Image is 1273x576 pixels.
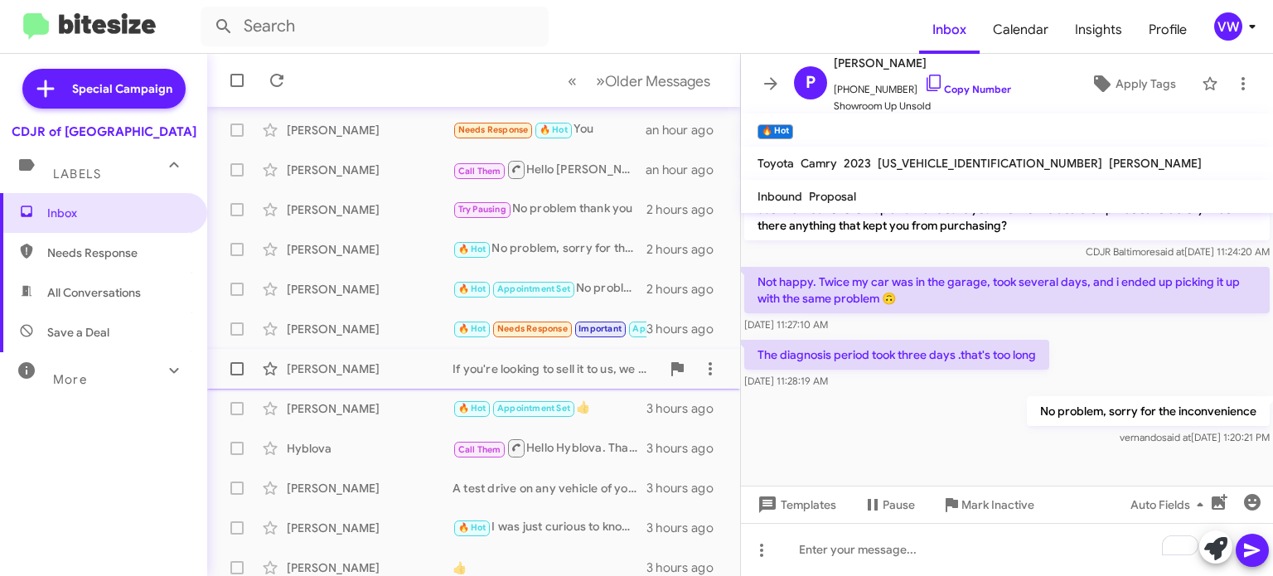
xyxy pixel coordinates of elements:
span: 🔥 Hot [458,522,486,533]
span: Labels [53,167,101,182]
span: Appointment Set [632,323,705,334]
div: 👍 [453,559,646,576]
div: Any progress on the order? [453,319,646,338]
span: Older Messages [605,72,710,90]
p: Not happy. Twice my car was in the garage, took several days, and i ended up picking it up with t... [744,267,1270,313]
div: 3 hours ago [646,559,727,576]
small: 🔥 Hot [758,124,793,139]
div: [PERSON_NAME] [287,241,453,258]
span: Mark Inactive [961,490,1034,520]
span: 2023 [844,156,871,171]
span: Proposal [809,189,856,204]
span: Templates [754,490,836,520]
a: Inbox [919,6,980,54]
div: an hour ago [646,162,727,178]
div: No problem thank you [453,200,646,219]
button: vw [1200,12,1255,41]
span: Apply Tags [1116,69,1176,99]
span: » [596,70,605,91]
span: Appointment Set [497,403,570,414]
span: Needs Response [47,244,188,261]
span: More [53,372,87,387]
span: 🔥 Hot [458,244,486,254]
button: Next [586,64,720,98]
span: Try Pausing [458,204,506,215]
span: Important [578,323,622,334]
p: No problem, sorry for the inconvenience [1027,396,1270,426]
div: [PERSON_NAME] [287,122,453,138]
div: 3 hours ago [646,440,727,457]
span: [DATE] 11:28:19 AM [744,375,828,387]
button: Auto Fields [1117,490,1223,520]
button: Apply Tags [1072,69,1193,99]
a: Calendar [980,6,1062,54]
div: vw [1214,12,1242,41]
div: 3 hours ago [646,520,727,536]
span: [PERSON_NAME] [1109,156,1202,171]
div: Hello Hyblova. Thank you for your inquiry. Are you available to stop by either [DATE] or [DATE] f... [453,438,646,458]
span: Needs Response [458,124,529,135]
a: Insights [1062,6,1135,54]
div: [PERSON_NAME] [287,162,453,178]
a: Copy Number [924,83,1011,95]
div: No problem [453,279,646,298]
span: Auto Fields [1130,490,1210,520]
span: vernando [DATE] 1:20:21 PM [1120,431,1270,443]
span: [US_VEHICLE_IDENTIFICATION_NUMBER] [878,156,1102,171]
div: Hello [PERSON_NAME], Thank you for your inquiry. Are you available to stop by either [DATE] or [D... [453,159,646,180]
div: 3 hours ago [646,480,727,496]
div: [PERSON_NAME] [287,201,453,218]
span: [DATE] 11:27:10 AM [744,318,828,331]
div: You [453,120,646,139]
span: Appointment Set [497,283,570,294]
span: [PERSON_NAME] [834,53,1011,73]
span: « [568,70,577,91]
div: [PERSON_NAME] [287,480,453,496]
span: Camry [801,156,837,171]
div: an hour ago [646,122,727,138]
p: The diagnosis period took three days .that's too long [744,340,1049,370]
span: Showroom Up Unsold [834,98,1011,114]
span: Toyota [758,156,794,171]
button: Previous [558,64,587,98]
div: To enrich screen reader interactions, please activate Accessibility in Grammarly extension settings [741,523,1273,576]
button: Templates [741,490,849,520]
span: Special Campaign [72,80,172,97]
span: 🔥 Hot [458,403,486,414]
div: I was just curious to know what price did you have in mind? [453,518,646,537]
span: said at [1155,245,1184,258]
div: If you're looking to sell it to us, we are open from 9:00 a.m. To 9:00 p.m. [DATE] through [DATE]... [453,361,661,377]
input: Search [201,7,549,46]
div: A test drive on any vehicle of your choice new or used? [453,480,646,496]
span: Pause [883,490,915,520]
button: Pause [849,490,928,520]
div: 3 hours ago [646,400,727,417]
div: [PERSON_NAME] [287,520,453,536]
span: Save a Deal [47,324,109,341]
div: [PERSON_NAME] [287,400,453,417]
span: [PHONE_NUMBER] [834,73,1011,98]
span: Inbox [47,205,188,221]
span: Call Them [458,166,501,177]
span: All Conversations [47,284,141,301]
div: 2 hours ago [646,281,727,298]
span: Inbound [758,189,802,204]
span: 🔥 Hot [540,124,568,135]
div: CDJR of [GEOGRAPHIC_DATA] [12,123,196,140]
nav: Page navigation example [559,64,720,98]
div: 👍 [453,399,646,418]
span: said at [1162,431,1191,443]
span: 🔥 Hot [458,283,486,294]
div: Hyblova [287,440,453,457]
div: No problem, sorry for the inconvenience [453,240,646,259]
div: [PERSON_NAME] [287,559,453,576]
div: 3 hours ago [646,321,727,337]
a: Special Campaign [22,69,186,109]
span: Needs Response [497,323,568,334]
a: Profile [1135,6,1200,54]
div: [PERSON_NAME] [287,361,453,377]
span: Call Them [458,444,501,455]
